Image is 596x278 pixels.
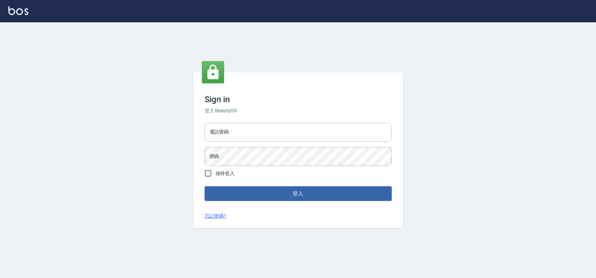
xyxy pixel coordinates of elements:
span: 保持登入 [215,170,235,177]
img: Logo [8,6,28,15]
a: 忘記密碼? [205,212,227,220]
h6: 登入 BeautyOS [205,107,392,114]
button: 登入 [205,186,392,201]
h3: Sign in [205,95,392,104]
